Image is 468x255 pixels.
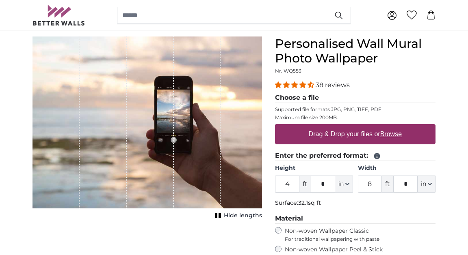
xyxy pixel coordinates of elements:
[316,81,350,89] span: 38 reviews
[275,199,435,207] p: Surface:
[275,151,435,161] legend: Enter the preferred format:
[358,164,435,172] label: Width
[335,176,353,193] button: in
[212,210,262,221] button: Hide lengths
[275,214,435,224] legend: Material
[285,236,435,242] span: For traditional wallpapering with paste
[275,68,301,74] span: Nr. WQ553
[418,176,435,193] button: in
[275,81,316,89] span: 4.34 stars
[32,5,85,26] img: Betterwalls
[298,199,321,206] span: 32.1sq ft
[299,176,311,193] span: ft
[275,106,435,113] p: Supported file formats JPG, PNG, TIFF, PDF
[421,180,426,188] span: in
[224,212,262,220] span: Hide lengths
[382,176,393,193] span: ft
[32,36,262,221] div: 1 of 1
[275,164,353,172] label: Height
[380,131,402,137] u: Browse
[275,93,435,103] legend: Choose a file
[275,114,435,121] p: Maximum file size 200MB.
[338,180,344,188] span: in
[305,126,405,142] label: Drag & Drop your files or
[275,36,435,66] h1: Personalised Wall Mural Photo Wallpaper
[285,227,435,242] label: Non-woven Wallpaper Classic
